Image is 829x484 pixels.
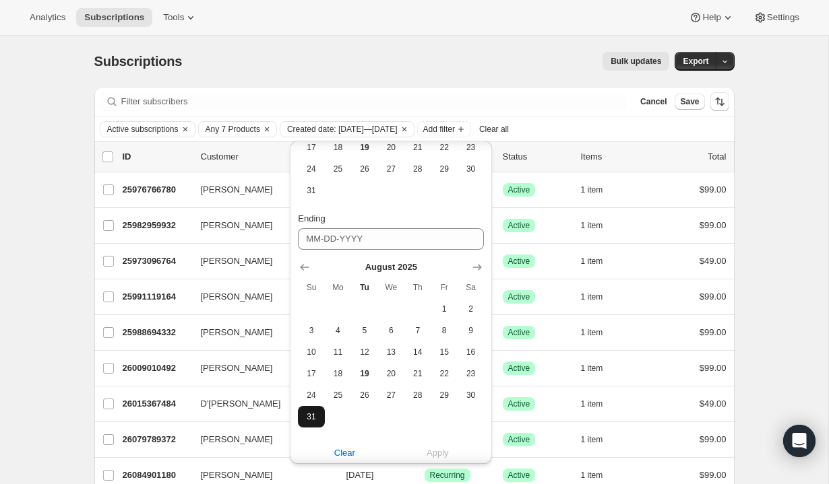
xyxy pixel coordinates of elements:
[404,277,431,298] th: Thursday
[100,122,179,137] button: Active subscriptions
[410,368,425,379] span: 21
[303,347,319,357] span: 10
[745,8,807,27] button: Settings
[468,258,487,277] button: Show next month, September 2025
[123,150,727,164] div: IDCustomerBilling DateTypeStatusItemsTotal
[581,363,603,374] span: 1 item
[383,282,399,293] span: We
[783,425,816,457] div: Open Intercom Messenger
[581,327,603,338] span: 1 item
[123,219,190,232] p: 25982959932
[683,56,708,67] span: Export
[378,137,404,158] button: Wednesday August 20 2025
[298,277,324,298] th: Sunday
[383,347,399,357] span: 13
[458,298,484,320] button: Saturday August 2 2025
[767,12,799,23] span: Settings
[463,164,479,174] span: 30
[410,142,425,153] span: 21
[581,252,618,271] button: 1 item
[708,150,726,164] p: Total
[581,394,618,413] button: 1 item
[581,359,618,378] button: 1 item
[458,341,484,363] button: Saturday August 16 2025
[404,137,431,158] button: Thursday August 21 2025
[357,347,372,357] span: 12
[298,213,325,223] span: Ending
[436,304,452,314] span: 1
[436,164,452,174] span: 29
[123,254,190,268] p: 25973096764
[325,137,351,158] button: Monday August 18 2025
[351,137,377,158] button: Today Tuesday August 19 2025
[581,323,618,342] button: 1 item
[458,320,484,341] button: Saturday August 9 2025
[410,164,425,174] span: 28
[298,341,324,363] button: Sunday August 10 2025
[431,277,457,298] th: Friday
[700,184,727,195] span: $99.00
[193,250,328,272] button: [PERSON_NAME]
[303,390,319,401] span: 24
[680,96,699,107] span: Save
[107,124,179,135] span: Active subscriptions
[463,390,479,401] span: 30
[123,359,727,378] div: 26009010492[PERSON_NAME][DATE]SuccessRecurringSuccessActive1 item$99.00
[123,216,727,235] div: 25982959932[PERSON_NAME][DATE]SuccessRecurringSuccessActive1 item$99.00
[290,442,399,464] button: Clear
[330,282,346,293] span: Mo
[436,142,452,153] span: 22
[463,304,479,314] span: 2
[123,430,727,449] div: 26079789372[PERSON_NAME][DATE]SuccessRecurringSuccessActive1 item$99.00
[700,470,727,480] span: $99.00
[463,368,479,379] span: 23
[123,287,727,306] div: 25991119164[PERSON_NAME][DATE]SuccessRecurringSuccessActive1 item$99.00
[431,320,457,341] button: Friday August 8 2025
[123,433,190,446] p: 26079789372
[22,8,73,27] button: Analytics
[346,470,374,480] span: [DATE]
[325,384,351,406] button: Monday August 25 2025
[298,363,324,384] button: Sunday August 17 2025
[351,277,377,298] th: Tuesday
[581,287,618,306] button: 1 item
[334,446,355,460] span: Clear
[404,341,431,363] button: Thursday August 14 2025
[298,158,324,180] button: Sunday August 24 2025
[404,363,431,384] button: Thursday August 21 2025
[193,215,328,236] button: [PERSON_NAME]
[700,327,727,337] span: $99.00
[410,390,425,401] span: 28
[155,8,206,27] button: Tools
[436,325,452,336] span: 8
[201,290,273,304] span: [PERSON_NAME]
[431,298,457,320] button: Friday August 1 2025
[383,325,399,336] span: 6
[702,12,720,23] span: Help
[193,322,328,343] button: [PERSON_NAME]
[298,320,324,341] button: Sunday August 3 2025
[508,220,530,231] span: Active
[303,368,319,379] span: 17
[431,137,457,158] button: Friday August 22 2025
[700,434,727,444] span: $99.00
[121,92,627,111] input: Filter subscribers
[383,164,399,174] span: 27
[581,291,603,302] span: 1 item
[378,341,404,363] button: Wednesday August 13 2025
[436,282,452,293] span: Fr
[508,434,530,445] span: Active
[378,158,404,180] button: Wednesday August 27 2025
[383,142,399,153] span: 20
[581,180,618,199] button: 1 item
[675,52,716,71] button: Export
[700,291,727,302] span: $99.00
[76,8,152,27] button: Subscriptions
[123,323,727,342] div: 25988694332[PERSON_NAME][DATE]SuccessRecurringSuccessActive1 item$99.00
[581,470,603,481] span: 1 item
[458,384,484,406] button: Saturday August 30 2025
[710,92,729,111] button: Sort the results
[123,326,190,339] p: 25988694332
[287,124,398,135] span: Created date: [DATE]—[DATE]
[423,124,455,135] span: Add filter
